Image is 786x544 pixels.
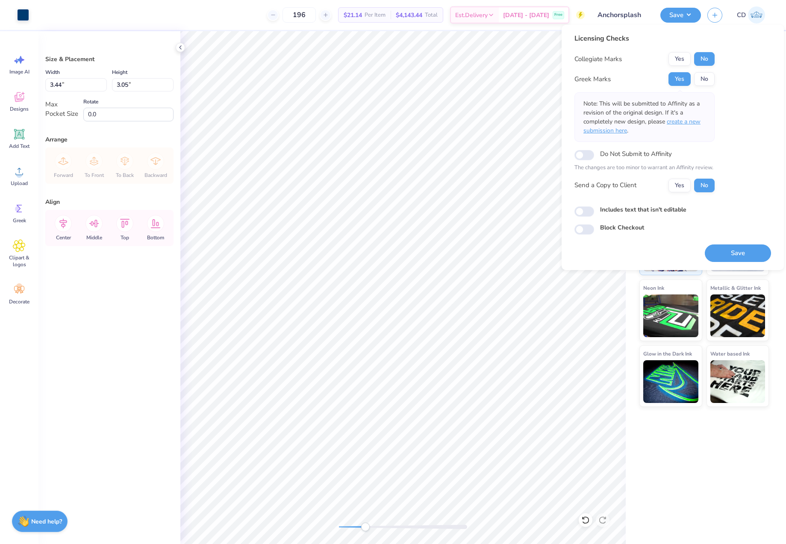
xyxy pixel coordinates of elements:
span: CD [737,10,746,20]
span: $21.14 [344,11,362,20]
div: Size & Placement [45,55,174,64]
span: [DATE] - [DATE] [503,11,549,20]
span: Greek [13,217,26,224]
span: Upload [11,180,28,187]
span: Metallic & Glitter Ink [710,283,761,292]
img: Glow in the Dark Ink [643,360,698,403]
span: Bottom [147,234,164,241]
div: Arrange [45,135,174,144]
span: Glow in the Dark Ink [643,349,692,358]
div: Accessibility label [361,523,370,531]
input: Untitled Design [591,6,654,24]
span: Middle [86,234,102,241]
label: Rotate [83,97,98,107]
span: Neon Ink [643,283,664,292]
div: Licensing Checks [574,33,715,44]
span: Designs [10,106,29,112]
span: Decorate [9,298,29,305]
span: Clipart & logos [5,254,33,268]
a: CD [733,6,769,24]
label: Block Checkout [600,223,644,232]
span: Total [425,11,438,20]
img: Water based Ink [710,360,765,403]
span: Est. Delivery [455,11,488,20]
button: No [694,179,715,192]
label: Width [45,67,60,77]
img: Neon Ink [643,294,698,337]
label: Includes text that isn't editable [600,205,686,214]
button: Save [705,244,771,262]
div: Send a Copy to Client [574,180,636,190]
span: Image AI [9,68,29,75]
div: Collegiate Marks [574,54,622,64]
button: Yes [668,52,691,66]
div: Max Pocket Size [45,100,78,119]
img: Metallic & Glitter Ink [710,294,765,337]
span: Per Item [365,11,386,20]
button: Yes [668,72,691,86]
button: Save [660,8,701,23]
button: No [694,72,715,86]
span: Free [554,12,562,18]
div: Greek Marks [574,74,611,84]
div: Align [45,197,174,206]
input: – – [283,7,316,23]
label: Height [112,67,127,77]
span: $4,143.44 [396,11,422,20]
span: Center [56,234,71,241]
label: Do Not Submit to Affinity [600,148,672,159]
strong: Need help? [31,518,62,526]
img: Cedric Diasanta [748,6,765,24]
button: Yes [668,179,691,192]
span: Water based Ink [710,349,750,358]
p: Note: This will be submitted to Affinity as a revision of the original design. If it's a complete... [583,99,706,135]
button: No [694,52,715,66]
span: Add Text [9,143,29,150]
span: Top [121,234,129,241]
p: The changes are too minor to warrant an Affinity review. [574,164,715,172]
